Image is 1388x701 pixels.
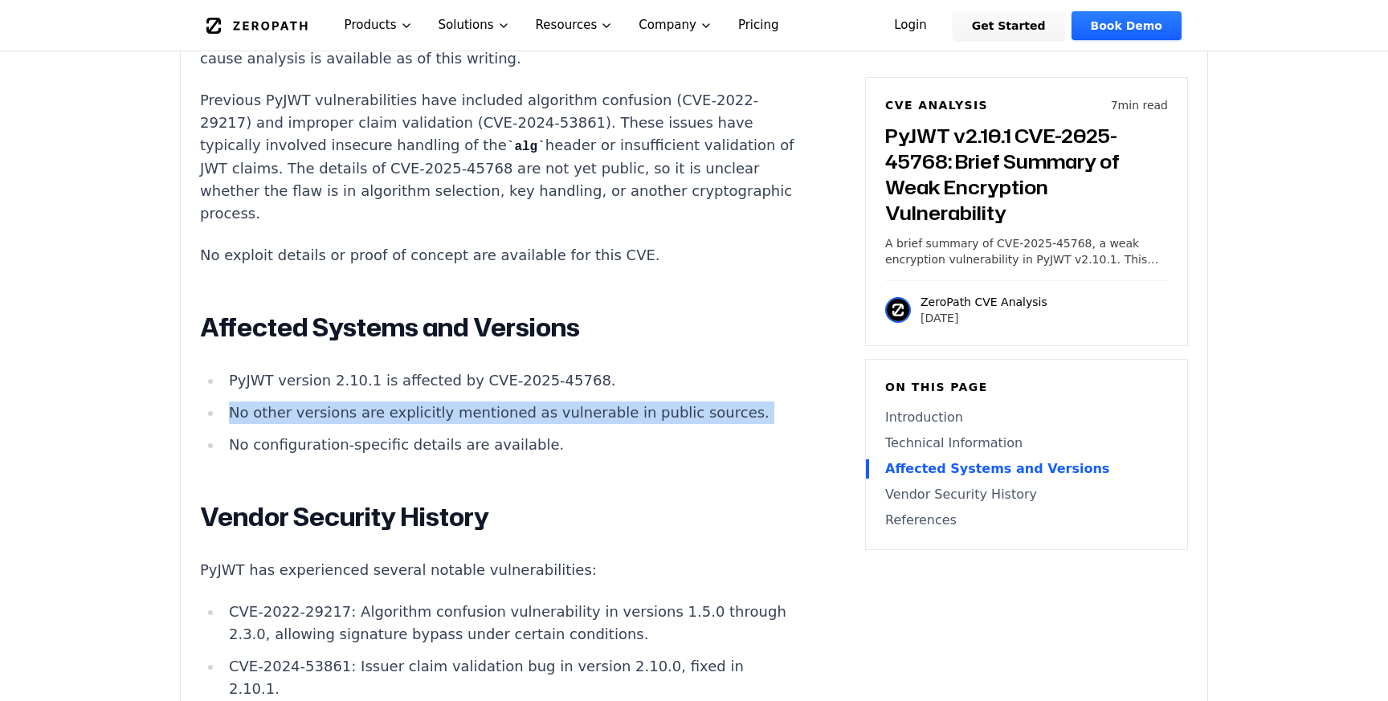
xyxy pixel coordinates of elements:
li: CVE-2024-53861: Issuer claim validation bug in version 2.10.0, fixed in 2.10.1. [222,655,798,700]
li: No configuration-specific details are available. [222,434,798,456]
h2: Affected Systems and Versions [200,312,798,344]
li: PyJWT version 2.10.1 is affected by CVE-2025-45768. [222,369,798,392]
p: [DATE] [921,310,1047,326]
a: Vendor Security History [885,485,1168,504]
p: Previous PyJWT vulnerabilities have included algorithm confusion (CVE-2022-29217) and improper cl... [200,89,798,225]
h2: Vendor Security History [200,501,798,533]
a: Login [875,11,946,40]
li: CVE-2022-29217: Algorithm confusion vulnerability in versions 1.5.0 through 2.3.0, allowing signa... [222,601,798,646]
code: alg [507,140,545,154]
h6: CVE Analysis [885,97,988,113]
p: 7 min read [1111,97,1168,113]
a: Introduction [885,408,1168,427]
li: No other versions are explicitly mentioned as vulnerable in public sources. [222,401,798,424]
a: Affected Systems and Versions [885,459,1168,479]
p: ZeroPath CVE Analysis [921,294,1047,310]
h3: PyJWT v2.10.1 CVE-2025-45768: Brief Summary of Weak Encryption Vulnerability [885,123,1168,226]
p: A brief summary of CVE-2025-45768, a weak encryption vulnerability in PyJWT v2.10.1. This post co... [885,235,1168,267]
a: Technical Information [885,434,1168,453]
img: ZeroPath CVE Analysis [885,297,911,323]
p: PyJWT has experienced several notable vulnerabilities: [200,559,798,581]
a: References [885,511,1168,530]
a: Book Demo [1072,11,1182,40]
a: Get Started [953,11,1065,40]
p: No exploit details or proof of concept are available for this CVE. [200,244,798,267]
h6: On this page [885,379,1168,395]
